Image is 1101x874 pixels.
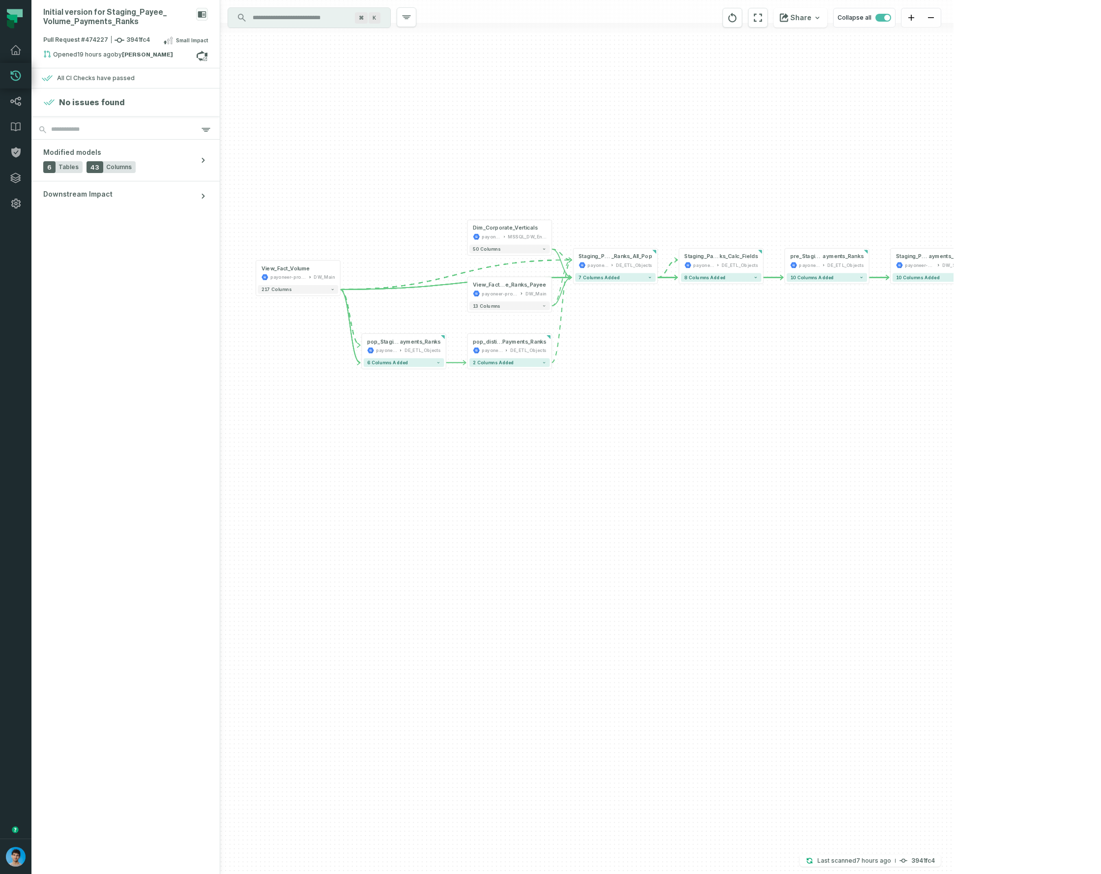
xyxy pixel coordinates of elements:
g: Edge from cdbe2e2eb0395bc4f7ad296a7ef48da4 to c1799c3206c3c51b90060b7029035405 [340,277,572,289]
span: 6 columns added [367,360,408,365]
button: Downstream Impact [31,181,220,211]
div: payoneer-prod-eu-svc-data-016f [376,347,397,354]
span: e_Ranks_Payee [505,281,547,288]
p: Last scanned [817,856,891,866]
div: pop_distinct_Staging_Payee_Volume_Payments_Ranks [473,338,546,345]
span: Staging_Payee_Volume_Payments [579,253,611,260]
div: DE_ETL_Objects [616,262,652,268]
span: 10 columns added [790,275,834,280]
span: Staging_Payee_Volume_Payments_Ran [684,253,719,260]
div: DE_ETL_Objects [510,347,547,354]
a: View on azure_repos [196,50,208,62]
relative-time: Aug 25, 2025, 8:16 PM GMT+3 [77,51,115,58]
span: 217 columns [261,287,291,292]
div: MSSQL_DW_Entities [508,233,546,240]
div: Staging_Payee_Volume_Payments_Ranks_Calc_Fields [684,253,757,260]
span: Staging_Payee_Volume_P [896,253,929,260]
span: pop_distinct_Staging_Payee_Volume_ [473,338,502,345]
button: Share [774,8,827,28]
div: Dim_Corporate_Verticals [473,225,538,232]
div: DW_Staging [942,262,969,268]
div: payoneer-prod-eu-svc-data-016f [482,233,501,240]
g: Edge from c1799c3206c3c51b90060b7029035405 to 5104485e6cfc8e5591c9a702180dc3b5 [657,260,677,278]
span: View_Fact_Volum [473,281,505,288]
g: Edge from 4d3aa2359c638803e3bf975f5d3890a4 to c1799c3206c3c51b90060b7029035405 [551,260,572,363]
span: Columns [106,163,132,171]
div: Initial version for Staging_Payee_Volume_Payments_Ranks [43,8,192,27]
div: pre_Staging_Payee_Volume_Payments_Ranks [790,253,864,260]
div: All CI Checks have passed [57,74,135,82]
span: 6 [43,161,56,173]
div: payoneer-prod-eu-svc-data-016f [482,347,503,354]
span: 43 [87,161,103,173]
span: ayments_Ranks [929,253,970,260]
g: Edge from cdbe2e2eb0395bc4f7ad296a7ef48da4 to c1799c3206c3c51b90060b7029035405 [340,260,572,290]
span: Press ⌘ + K to focus the search bar [355,12,368,24]
div: Staging_Payee_Volume_Payments_Ranks_All_Pop [579,253,652,260]
span: pop_Staging_Payee_Volume_P [367,338,400,345]
g: Edge from afb9e264313d6870a94735e7f74611ed to c1799c3206c3c51b90060b7029035405 [551,249,572,260]
span: 50 columns [473,246,500,252]
span: Tables [58,163,79,171]
span: Downstream Impact [43,189,113,199]
div: Tooltip anchor [11,825,20,834]
div: payoneer-prod-eu-svc-data-016f [693,262,714,268]
span: Payments_Ranks [502,338,547,345]
div: Opened by [43,50,196,62]
span: Modified models [43,147,101,157]
g: Edge from cdbe2e2eb0395bc4f7ad296a7ef48da4 to 5b76f01ce6bc9a2ac1c6e9c1235fe4f9 [340,290,360,345]
span: ayments_Ranks [400,338,441,345]
div: View_Fact_Volume [261,265,310,272]
span: 8 columns added [684,275,725,280]
div: payoneer-prod-eu-svc-data-016f [799,262,820,268]
span: Pull Request #474227 3941fc4 [43,35,150,45]
button: Modified models6Tables43Columns [31,140,220,181]
button: zoom in [901,8,921,28]
g: Edge from 6381b429d522ee5890fbc78e90fc6b29 to c1799c3206c3c51b90060b7029035405 [551,260,572,306]
span: _Ranks_All_Pop [611,253,652,260]
div: payoneer-prod-eu-svc-data-016f [587,262,608,268]
div: Staging_Payee_Volume_Payments_Ranks [896,253,969,260]
div: payoneer-prod-eu-svc-data-016f [270,274,306,281]
h4: 3941fc4 [911,858,935,864]
span: ks_Calc_Fields [720,253,758,260]
div: DW_Main [314,274,335,281]
h4: No issues found [59,96,125,108]
span: Small Impact [176,36,208,44]
div: pop_Staging_Payee_Volume_Payments_Ranks [367,338,440,345]
span: Press ⌘ + K to focus the search bar [369,12,380,24]
div: payoneer-prod-eu-svc-data-016f [905,262,934,268]
div: payoneer-prod-eu-svc-data-016f [482,290,518,297]
strong: Hilla Regev (hillare@payoneer.com) [122,52,173,58]
div: View_Fact_Volume_Ranks_Payee [473,281,546,288]
div: DW_Main [525,290,547,297]
div: DE_ETL_Objects [405,347,441,354]
button: zoom out [921,8,941,28]
span: 13 columns [473,303,500,309]
relative-time: Aug 26, 2025, 8:02 AM GMT+3 [856,857,891,864]
button: Last scanned[DATE] 8:02:14 AM3941fc4 [800,855,941,867]
button: Collapse all [833,8,896,28]
span: pre_Staging_Payee_Volume_P [790,253,823,260]
div: DE_ETL_Objects [722,262,758,268]
span: 7 columns added [579,275,620,280]
span: 2 columns added [473,360,514,365]
span: 10 columns added [896,275,940,280]
span: ayments_Ranks [823,253,864,260]
div: DE_ETL_Objects [827,262,864,268]
img: avatar of Omri Ildis [6,847,26,867]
